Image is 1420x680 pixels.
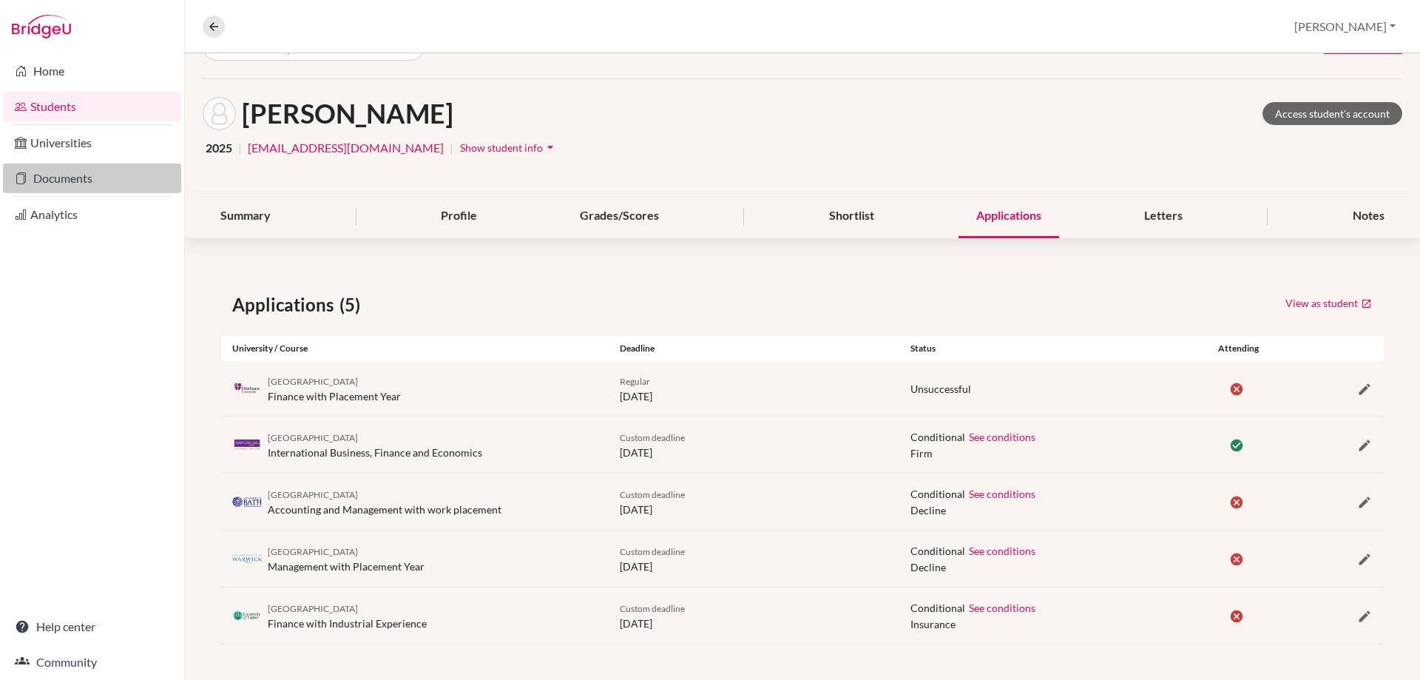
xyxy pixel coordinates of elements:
span: [GEOGRAPHIC_DATA] [268,546,358,557]
div: Grades/Scores [562,195,677,238]
span: Insurance [910,616,1036,632]
span: | [238,139,242,157]
a: Access student's account [1262,102,1402,125]
div: Notes [1335,195,1402,238]
img: gb_m20_yqkc7cih.png [232,440,262,451]
img: Joshua Visser's avatar [203,97,236,130]
span: Firm [910,445,1036,461]
a: Documents [3,164,181,193]
div: [DATE] [609,373,899,404]
span: Custom deadline [620,432,685,443]
button: [PERSON_NAME] [1288,13,1402,41]
h1: [PERSON_NAME] [242,98,453,129]
div: Accounting and Management with work placement [268,486,501,517]
div: Finance with Placement Year [268,373,401,404]
span: Conditional [910,545,965,557]
i: arrow_drop_down [543,140,558,155]
div: University / Course [221,342,609,355]
span: Decline [910,559,1036,575]
a: Students [3,92,181,121]
a: Home [3,56,181,86]
span: Decline [910,502,1036,518]
a: Universities [3,128,181,158]
span: Conditional [910,488,965,500]
span: Custom deadline [620,603,685,614]
div: Summary [203,195,288,238]
a: Help center [3,612,181,642]
div: Profile [423,195,495,238]
button: See conditions [968,428,1036,445]
div: Deadline [609,342,899,355]
div: [DATE] [609,486,899,517]
span: Applications [232,292,339,318]
div: [DATE] [609,429,899,460]
img: Bridge-U [12,15,71,38]
div: Status [899,342,1190,355]
img: gb_e84_g00kct56.png [232,606,262,625]
span: Regular [620,376,650,387]
button: See conditions [968,599,1036,616]
div: Letters [1126,195,1200,238]
div: International Business, Finance and Economics [268,429,482,460]
span: Custom deadline [620,546,685,557]
span: Conditional [910,431,965,443]
span: 2025 [206,139,232,157]
a: [EMAIL_ADDRESS][DOMAIN_NAME] [248,139,444,157]
img: gb_b16_e_th1yg6.png [232,496,262,507]
img: gb_w20_doo3zgzr.png [232,553,262,565]
div: [DATE] [609,600,899,631]
a: Analytics [3,200,181,229]
span: [GEOGRAPHIC_DATA] [268,603,358,614]
span: | [450,139,453,157]
img: gb_d86__169hhdl.png [232,383,262,394]
button: See conditions [968,542,1036,559]
span: (5) [339,292,366,318]
span: Unsuccessful [910,383,971,395]
button: See conditions [968,485,1036,502]
div: Shortlist [811,195,892,238]
span: Conditional [910,602,965,614]
a: View as student [1285,292,1373,314]
span: [GEOGRAPHIC_DATA] [268,432,358,443]
div: Applications [958,195,1059,238]
button: Show student infoarrow_drop_down [459,136,558,159]
div: Finance with Industrial Experience [268,600,427,631]
span: Show student info [460,141,543,154]
div: [DATE] [609,543,899,574]
span: Custom deadline [620,489,685,500]
span: [GEOGRAPHIC_DATA] [268,376,358,387]
div: Management with Placement Year [268,543,425,574]
a: Community [3,647,181,677]
span: [GEOGRAPHIC_DATA] [268,489,358,500]
div: Attending [1190,342,1287,355]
